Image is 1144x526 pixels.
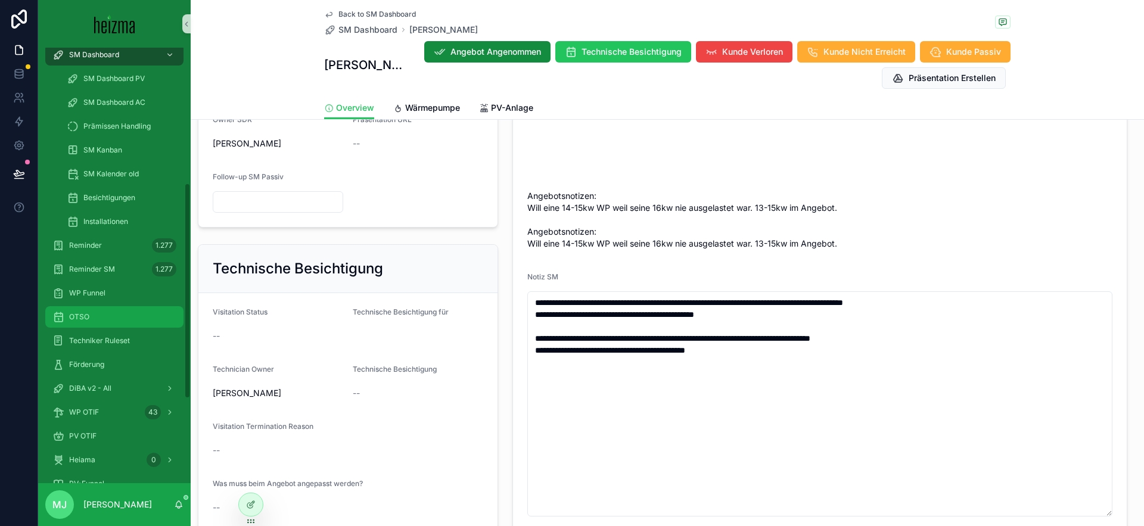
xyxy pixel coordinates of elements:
span: DiBA v2 - All [69,384,111,393]
a: Reminder SM1.277 [45,259,184,280]
div: 43 [145,405,161,419]
a: PV-Anlage [479,97,533,121]
span: Installationen [83,217,128,226]
div: 0 [147,453,161,467]
a: DiBA v2 - All [45,378,184,399]
span: -- [213,444,220,456]
p: [PERSON_NAME] [83,499,152,511]
span: Techniker Ruleset [69,336,130,346]
button: Kunde Nicht Erreicht [797,41,915,63]
span: SM Kanban [83,145,122,155]
a: OTSO [45,306,184,328]
span: SM Dashboard PV [83,74,145,83]
span: WP OTIF [69,407,99,417]
span: OTSO [69,312,89,322]
a: Wärmepumpe [393,97,460,121]
a: PV-Funnel [45,473,184,494]
a: SM Dashboard AC [60,92,184,113]
button: Kunde Verloren [696,41,792,63]
span: Visitation Termination Reason [213,422,313,431]
span: SM Dashboard [338,24,397,36]
span: SM Dashboard [69,50,119,60]
a: Heiama0 [45,449,184,471]
button: Kunde Passiv [920,41,1011,63]
span: Technische Besichtigung [353,365,437,374]
span: Technische Besichtigung [582,46,682,58]
a: WP Funnel [45,282,184,304]
a: [PERSON_NAME] [409,24,478,36]
a: Back to SM Dashboard [324,10,416,19]
button: Angebot Angenommen [424,41,551,63]
h2: Technische Besichtigung [213,259,383,278]
span: -- [213,330,220,342]
a: SM Kanban [60,139,184,161]
span: PV-Anlage [491,102,533,114]
span: WP Funnel [69,288,105,298]
span: -- [213,502,220,513]
span: Prämissen Handling [83,122,151,131]
a: Techniker Ruleset [45,330,184,351]
img: App logo [94,14,135,33]
span: -- [353,138,360,150]
span: Was muss beim Angebot angepasst werden? [213,479,363,488]
a: SM Dashboard [324,24,397,36]
h1: [PERSON_NAME] [324,57,405,73]
div: 1.277 [152,238,176,253]
a: Overview [324,97,374,120]
span: [PERSON_NAME] [213,138,281,150]
a: Besichtigungen [60,187,184,208]
a: PV OTIF [45,425,184,447]
span: Heiama [69,455,95,465]
span: Back to SM Dashboard [338,10,416,19]
div: scrollable content [38,48,191,483]
span: Reminder [69,241,102,250]
span: Overview [336,102,374,114]
span: Kunde Nicht Erreicht [823,46,906,58]
span: Visitation Status [213,307,268,316]
button: Präsentation Erstellen [882,67,1006,89]
a: SM Kalender old [60,163,184,185]
a: Prämissen Handling [60,116,184,137]
span: SM Kalender old [83,169,139,179]
button: Technische Besichtigung [555,41,691,63]
span: Präsentation Erstellen [909,72,996,84]
span: MJ [52,497,67,512]
span: [PERSON_NAME] [213,387,281,399]
span: Technische Besichtigung für [353,307,449,316]
span: Kunde Verloren [722,46,783,58]
span: Follow-up SM Passiv [213,172,284,181]
span: Besichtigungen [83,193,135,203]
span: Notiz SM [527,272,558,281]
span: Kunde Passiv [946,46,1001,58]
a: SM Dashboard PV [60,68,184,89]
span: PV OTIF [69,431,97,441]
a: WP OTIF43 [45,401,184,423]
span: Angebot Angenommen [450,46,541,58]
span: PV-Funnel [69,479,104,488]
span: SM Dashboard AC [83,98,145,107]
a: Installationen [60,211,184,232]
span: Reminder SM [69,264,115,274]
a: Förderung [45,354,184,375]
a: SM Dashboard [45,44,184,66]
span: Wärmepumpe [405,102,460,114]
div: 1.277 [152,262,176,276]
a: Reminder1.277 [45,235,184,256]
span: Technician Owner [213,365,274,374]
span: Förderung [69,360,104,369]
span: -- [353,387,360,399]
